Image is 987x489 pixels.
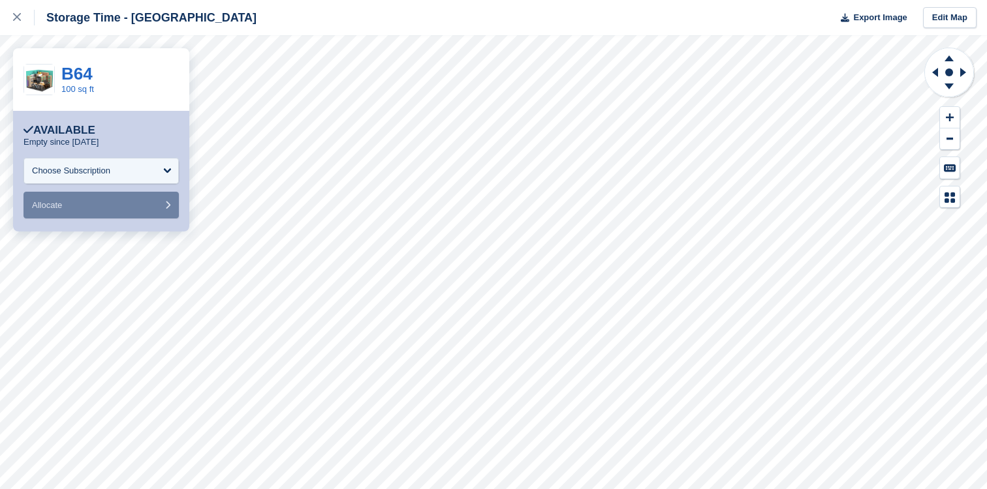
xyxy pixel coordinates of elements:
[940,107,960,128] button: Zoom In
[940,186,960,208] button: Map Legend
[61,84,94,94] a: 100 sq ft
[940,128,960,150] button: Zoom Out
[32,164,110,177] div: Choose Subscription
[35,10,257,25] div: Storage Time - [GEOGRAPHIC_DATA]
[24,65,54,95] img: 100ft.jpg
[23,137,99,147] p: Empty since [DATE]
[940,157,960,179] button: Keyboard Shortcuts
[23,192,179,218] button: Allocate
[32,200,62,210] span: Allocate
[853,11,907,24] span: Export Image
[61,64,93,83] a: B64
[833,7,907,29] button: Export Image
[23,124,95,137] div: Available
[923,7,977,29] a: Edit Map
